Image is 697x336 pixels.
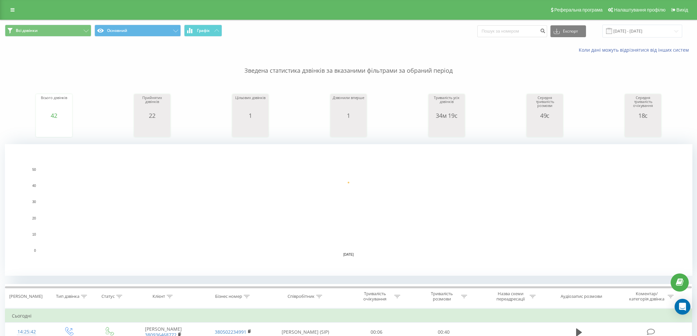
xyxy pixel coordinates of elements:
svg: A chart. [5,144,692,276]
div: Всього дзвінків [38,96,70,112]
span: Реферальна програма [554,7,603,13]
svg: A chart. [627,119,659,139]
div: Аудіозапис розмови [561,294,602,299]
text: 50 [32,168,36,171]
text: [DATE] [343,253,354,256]
span: Всі дзвінки [16,28,38,33]
div: Тривалість очікування [357,291,393,302]
a: 380502234991 [215,329,246,335]
svg: A chart. [136,119,169,139]
div: 49с [528,112,561,119]
div: 42 [38,112,70,119]
svg: A chart. [332,119,365,139]
text: 30 [32,200,36,204]
button: Графік [184,25,222,37]
p: Зведена статистика дзвінків за вказаними фільтрами за обраний період [5,53,692,75]
span: Вихід [677,7,688,13]
div: Цільових дзвінків [234,96,267,112]
div: Тривалість усіх дзвінків [430,96,463,112]
a: Коли дані можуть відрізнятися вiд інших систем [579,47,692,53]
button: Основний [95,25,181,37]
svg: A chart. [528,119,561,139]
div: Коментар/категорія дзвінка [627,291,666,302]
svg: A chart. [430,119,463,139]
text: 20 [32,217,36,220]
span: Налаштування профілю [614,7,665,13]
td: Сьогодні [5,309,692,323]
div: Прийнятих дзвінків [136,96,169,112]
svg: A chart. [234,119,267,139]
span: Графік [197,28,210,33]
div: Співробітник [288,294,315,299]
div: 1 [234,112,267,119]
text: 10 [32,233,36,236]
div: Назва схеми переадресації [493,291,528,302]
div: Статус [101,294,115,299]
input: Пошук за номером [477,25,547,37]
svg: A chart. [38,119,70,139]
div: Тип дзвінка [56,294,79,299]
div: 18с [627,112,659,119]
div: Середня тривалість очікування [627,96,659,112]
div: Open Intercom Messenger [675,299,690,315]
text: 40 [32,184,36,188]
div: 1 [332,112,365,119]
button: Всі дзвінки [5,25,91,37]
div: 22 [136,112,169,119]
div: Середня тривалість розмови [528,96,561,112]
div: [PERSON_NAME] [9,294,42,299]
div: Клієнт [153,294,165,299]
button: Експорт [550,25,586,37]
div: Дзвонили вперше [332,96,365,112]
div: 34м 19с [430,112,463,119]
div: Бізнес номер [215,294,242,299]
text: 0 [34,249,36,252]
div: Тривалість розмови [424,291,460,302]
